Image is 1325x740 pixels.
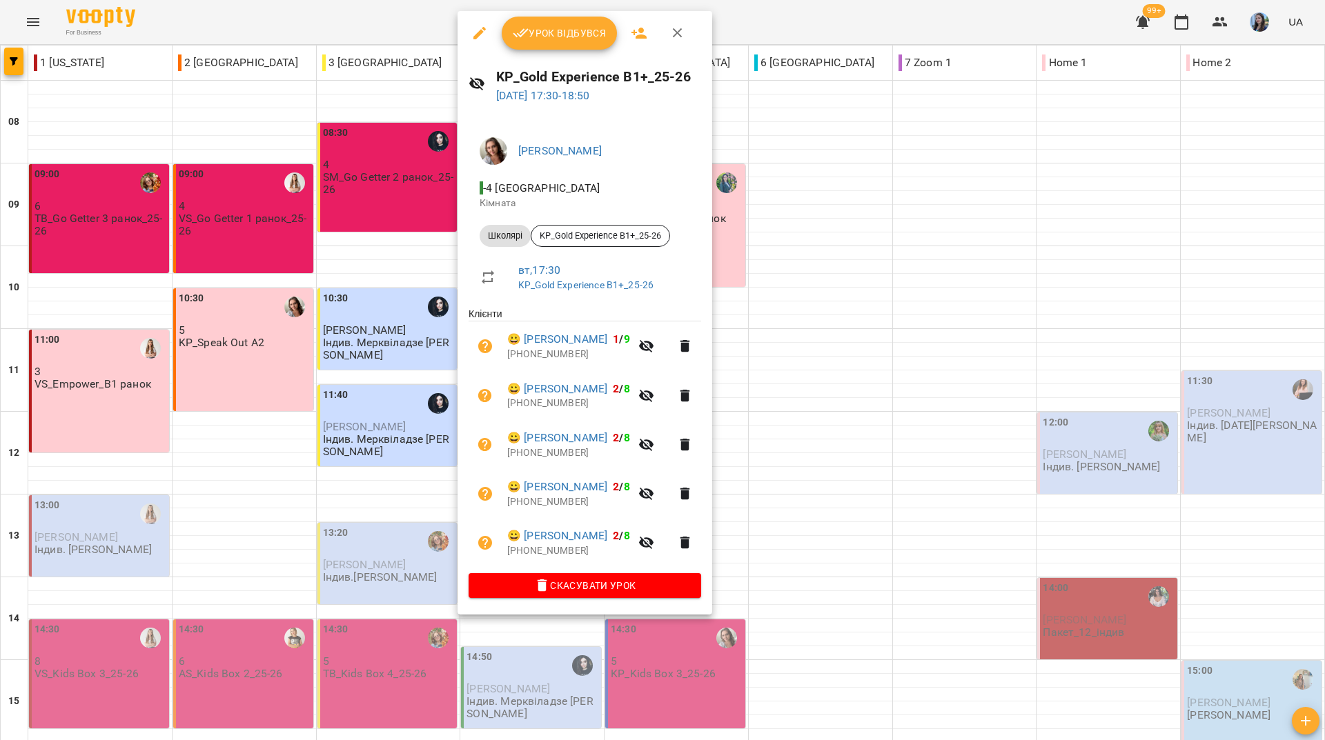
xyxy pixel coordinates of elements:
[613,529,629,542] b: /
[469,428,502,461] button: Візит ще не сплачено. Додати оплату?
[613,480,629,493] b: /
[480,577,690,594] span: Скасувати Урок
[507,381,607,397] a: 😀 [PERSON_NAME]
[613,382,629,395] b: /
[507,479,607,495] a: 😀 [PERSON_NAME]
[480,137,507,165] img: 505cb7d024ed842b7790b7f5f184f8d7.jpeg
[469,477,502,510] button: Візит ще не сплачено. Додати оплату?
[624,382,630,395] span: 8
[507,544,630,558] p: [PHONE_NUMBER]
[613,332,619,346] span: 1
[507,331,607,348] a: 😀 [PERSON_NAME]
[613,332,629,346] b: /
[469,526,502,559] button: Візит ще не сплачено. Додати оплату?
[480,230,531,242] span: Школярі
[624,332,630,346] span: 9
[507,528,607,544] a: 😀 [PERSON_NAME]
[469,307,701,572] ul: Клієнти
[513,25,607,41] span: Урок відбувся
[496,66,702,88] h6: KP_Gold Experience B1+_25-26
[469,330,502,363] button: Візит ще не сплачено. Додати оплату?
[624,480,630,493] span: 8
[613,529,619,542] span: 2
[507,397,630,410] p: [PHONE_NUMBER]
[480,197,690,210] p: Кімната
[469,573,701,598] button: Скасувати Урок
[531,225,670,247] div: KP_Gold Experience B1+_25-26
[518,263,560,277] a: вт , 17:30
[613,382,619,395] span: 2
[496,89,590,102] a: [DATE] 17:30-18:50
[507,430,607,446] a: 😀 [PERSON_NAME]
[518,144,602,157] a: [PERSON_NAME]
[624,431,630,444] span: 8
[469,379,502,412] button: Візит ще не сплачено. Додати оплату?
[502,17,618,50] button: Урок відбувся
[507,348,630,361] p: [PHONE_NUMBER]
[507,495,630,509] p: [PHONE_NUMBER]
[507,446,630,460] p: [PHONE_NUMBER]
[480,181,602,194] span: - 4 [GEOGRAPHIC_DATA]
[613,480,619,493] span: 2
[624,529,630,542] span: 8
[518,279,654,290] a: KP_Gold Experience B1+_25-26
[531,230,669,242] span: KP_Gold Experience B1+_25-26
[613,431,619,444] span: 2
[613,431,629,444] b: /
